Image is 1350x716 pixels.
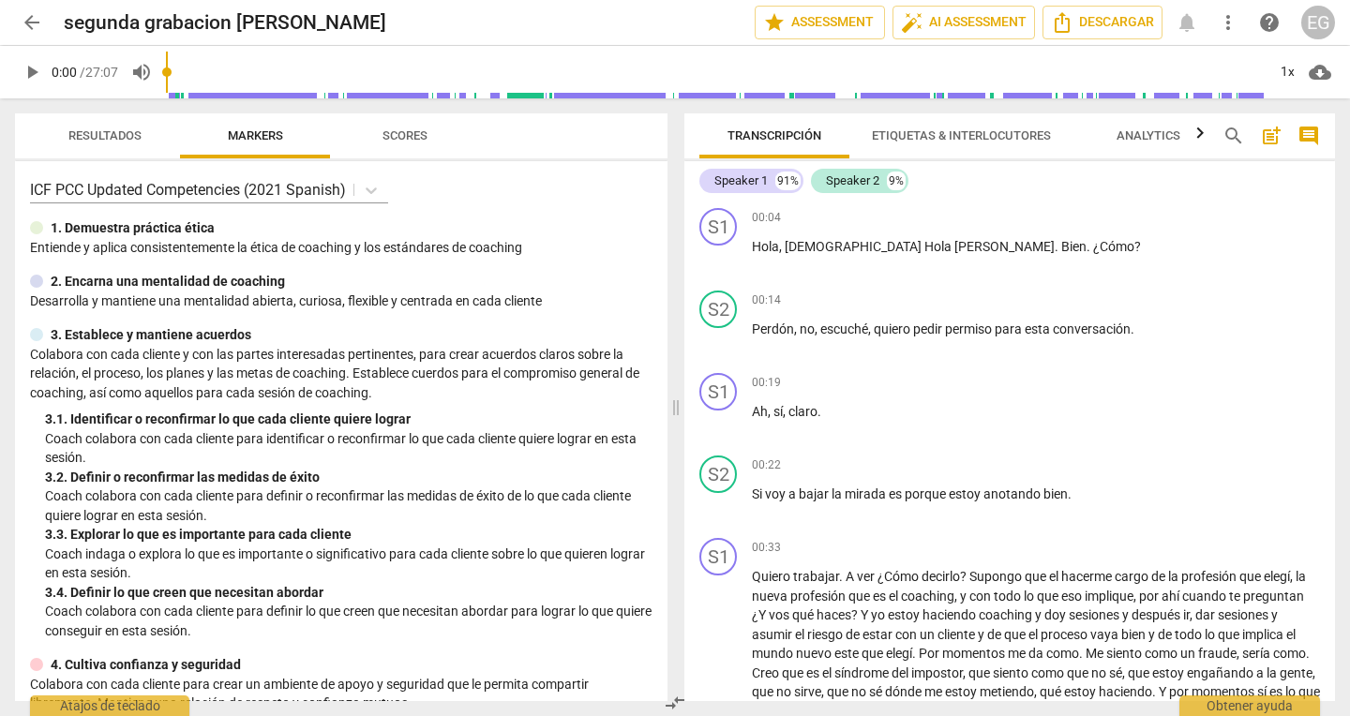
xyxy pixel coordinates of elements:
[752,321,794,336] span: Perdón
[1004,627,1028,642] span: que
[752,569,793,584] span: Quiero
[1145,646,1180,661] span: como
[30,291,652,311] p: Desarrolla y mantiene una mentalidad abierta, curiosa, flexible y centrada en cada cliente
[821,684,827,699] span: ,
[913,321,945,336] span: pedir
[851,607,861,622] span: ?
[1134,239,1141,254] span: ?
[1181,569,1239,584] span: profesión
[1025,321,1053,336] span: esta
[901,11,1027,34] span: AI Assessment
[752,210,781,226] span: 00:04
[807,627,846,642] span: riesgo
[30,695,189,716] div: Atajos de teclado
[1099,684,1152,699] span: haciendo
[1067,665,1091,680] span: que
[1229,589,1243,604] span: te
[1309,61,1331,83] span: cloud_download
[699,455,737,493] div: Cambiar un interlocutor
[1179,695,1320,716] div: Obtener ayuda
[1049,569,1061,584] span: el
[901,589,954,604] span: coaching
[45,468,652,487] div: 3. 2. Definir o reconfirmar las medidas de éxito
[1131,321,1134,336] span: .
[826,172,879,190] div: Speaker 2
[1042,6,1162,39] button: Descargar
[752,540,781,556] span: 00:33
[1051,11,1154,34] span: Descargar
[980,684,1034,699] span: metiendo
[714,172,768,190] div: Speaker 1
[1159,684,1169,699] span: Y
[960,569,969,584] span: ?
[664,692,686,714] span: compare_arrows
[1025,569,1049,584] span: que
[994,589,1024,604] span: todo
[752,404,768,419] span: Ah
[949,486,983,501] span: estoy
[45,410,652,429] div: 3. 1. Identificar o reconfirmar lo que cada cliente quiere lograr
[817,607,851,622] span: haces
[1218,627,1242,642] span: que
[1219,121,1249,151] button: Buscar
[848,589,873,604] span: que
[954,239,1055,254] span: [PERSON_NAME]
[1301,6,1335,39] button: EG
[1264,569,1290,584] span: elegí
[51,218,215,238] p: 1. Demuestra práctica ética
[1218,607,1271,622] span: sesiones
[1128,665,1152,680] span: que
[130,61,153,83] span: volume_up
[1008,646,1028,661] span: me
[869,684,885,699] span: sé
[1269,57,1305,87] div: 1x
[1043,486,1068,501] span: bien
[874,321,913,336] span: quiero
[1222,125,1245,147] span: search
[752,684,776,699] span: que
[45,583,652,603] div: 3. 4. Definir lo que creen que necesitan abordar
[806,665,822,680] span: es
[1061,589,1085,604] span: eso
[886,646,912,661] span: elegí
[861,607,871,622] span: Y
[752,627,795,642] span: asumir
[1306,646,1310,661] span: .
[1242,646,1273,661] span: sería
[911,665,963,680] span: impostor
[945,684,980,699] span: estoy
[1180,646,1198,661] span: un
[752,646,796,661] span: mundo
[1257,684,1269,699] span: sí
[873,589,889,604] span: es
[969,569,1025,584] span: Supongo
[1252,6,1286,39] a: Obtener ayuda
[1091,665,1109,680] span: no
[21,11,43,34] span: arrow_back
[1187,665,1256,680] span: engañando
[1217,11,1239,34] span: more_vert
[1061,239,1087,254] span: Bien
[1040,684,1064,699] span: qué
[1133,589,1139,604] span: ,
[887,172,906,190] div: 9%
[699,538,737,575] div: Cambiar un interlocutor
[773,404,783,419] span: sí
[1269,684,1285,699] span: es
[1290,569,1296,584] span: ,
[51,655,241,675] p: 4. Cultiva confianza y seguridad
[727,128,821,142] span: Transcripción
[68,128,142,142] span: Resultados
[1286,627,1296,642] span: el
[1256,665,1267,680] span: a
[30,345,652,403] p: Colabora con cada cliente y con las partes interesadas pertinentes, para crear acuerdos claros so...
[1109,665,1122,680] span: sé
[1294,121,1324,151] button: Mostrar/Ocultar comentarios
[1106,646,1145,661] span: siento
[945,321,995,336] span: permiso
[1055,239,1061,254] span: .
[1152,684,1159,699] span: .
[1035,607,1044,622] span: y
[1064,684,1099,699] span: estoy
